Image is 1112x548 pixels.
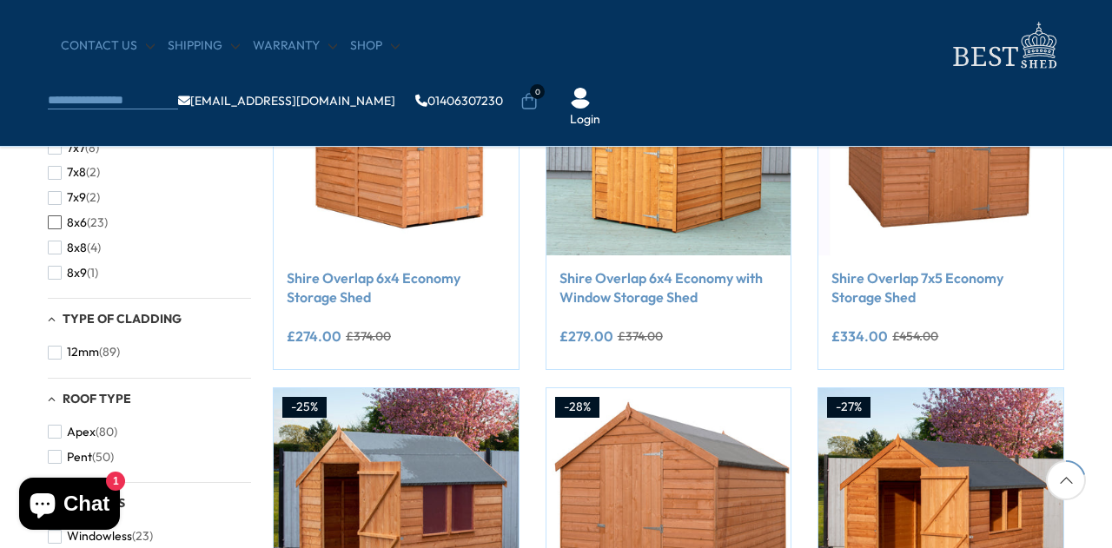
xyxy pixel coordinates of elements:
[48,235,101,261] button: 8x8
[96,425,117,439] span: (80)
[87,266,98,281] span: (1)
[87,241,101,255] span: (4)
[67,190,86,205] span: 7x9
[555,397,599,418] div: -28%
[67,425,96,439] span: Apex
[570,88,591,109] img: User Icon
[168,37,240,55] a: Shipping
[350,37,400,55] a: Shop
[86,165,100,180] span: (2)
[67,241,87,255] span: 8x8
[48,210,108,235] button: 8x6
[520,93,538,110] a: 0
[253,37,337,55] a: Warranty
[48,261,98,286] button: 8x9
[92,450,114,465] span: (50)
[282,397,327,418] div: -25%
[132,529,153,544] span: (23)
[346,330,391,342] del: £374.00
[99,345,120,360] span: (89)
[618,330,663,342] del: £374.00
[943,17,1064,74] img: logo
[14,478,125,534] inbox-online-store-chat: Shopify online store chat
[48,160,100,185] button: 7x8
[178,95,395,107] a: [EMAIL_ADDRESS][DOMAIN_NAME]
[67,141,85,155] span: 7x7
[85,141,99,155] span: (8)
[831,268,1050,307] a: Shire Overlap 7x5 Economy Storage Shed
[48,185,100,210] button: 7x9
[67,266,87,281] span: 8x9
[831,329,888,343] ins: £334.00
[287,268,506,307] a: Shire Overlap 6x4 Economy Storage Shed
[67,529,132,544] span: Windowless
[61,37,155,55] a: CONTACT US
[48,419,117,445] button: Apex
[87,215,108,230] span: (23)
[559,268,778,307] a: Shire Overlap 6x4 Economy with Window Storage Shed
[67,345,99,360] span: 12mm
[570,111,600,129] a: Login
[48,340,120,365] button: 12mm
[67,165,86,180] span: 7x8
[287,329,341,343] ins: £274.00
[48,135,99,161] button: 7x7
[559,329,613,343] ins: £279.00
[67,215,87,230] span: 8x6
[827,397,870,418] div: -27%
[530,84,545,99] span: 0
[892,330,938,342] del: £454.00
[415,95,503,107] a: 01406307230
[67,450,92,465] span: Pent
[63,311,182,327] span: Type of Cladding
[86,190,100,205] span: (2)
[48,445,114,470] button: Pent
[63,391,131,406] span: Roof Type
